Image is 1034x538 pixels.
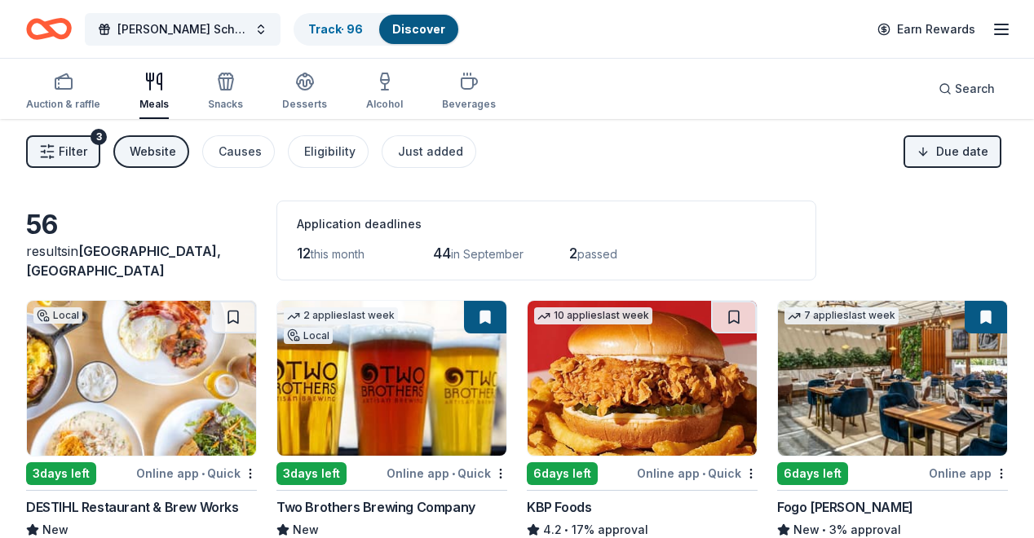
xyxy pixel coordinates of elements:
div: Online app Quick [136,463,257,483]
div: Online app [929,463,1008,483]
span: Search [955,79,995,99]
div: Two Brothers Brewing Company [276,497,475,517]
span: • [201,467,205,480]
span: • [564,523,568,536]
span: passed [577,247,617,261]
img: Image for Two Brothers Brewing Company [277,301,506,456]
div: 6 days left [777,462,848,485]
div: Just added [398,142,463,161]
button: Track· 96Discover [294,13,460,46]
div: Local [33,307,82,324]
button: Desserts [282,65,327,119]
div: Auction & raffle [26,98,100,111]
div: 56 [26,209,257,241]
a: Home [26,10,72,48]
div: 3 days left [276,462,347,485]
button: Due date [904,135,1001,168]
div: 7 applies last week [784,307,899,324]
div: Application deadlines [297,214,796,234]
span: • [702,467,705,480]
span: in [26,243,221,279]
a: Earn Rewards [868,15,985,44]
button: Just added [382,135,476,168]
div: 10 applies last week [534,307,652,324]
div: KBP Foods [527,497,591,517]
div: Local [284,328,333,344]
div: Causes [219,142,262,161]
button: Beverages [442,65,496,119]
span: Filter [59,142,87,161]
div: 3 [91,129,107,145]
span: Due date [936,142,988,161]
div: 3 days left [26,462,96,485]
div: Desserts [282,98,327,111]
div: DESTIHL Restaurant & Brew Works [26,497,239,517]
img: Image for Fogo de Chao [778,301,1007,456]
span: • [452,467,455,480]
button: Eligibility [288,135,369,168]
img: Image for DESTIHL Restaurant & Brew Works [27,301,256,456]
div: Fogo [PERSON_NAME] [777,497,913,517]
button: [PERSON_NAME] Scholarship Fundraiser [85,13,281,46]
button: Meals [139,65,169,119]
div: Eligibility [304,142,356,161]
span: • [822,523,826,536]
div: Snacks [208,98,243,111]
button: Snacks [208,65,243,119]
span: 2 [569,245,577,262]
img: Image for KBP Foods [528,301,757,456]
div: results [26,241,257,280]
button: Causes [202,135,275,168]
div: 6 days left [527,462,598,485]
div: Website [130,142,176,161]
div: Online app Quick [387,463,507,483]
button: Search [926,73,1008,105]
span: [PERSON_NAME] Scholarship Fundraiser [117,20,248,39]
span: 44 [433,245,451,262]
span: [GEOGRAPHIC_DATA], [GEOGRAPHIC_DATA] [26,243,221,279]
div: 2 applies last week [284,307,398,324]
span: 12 [297,245,311,262]
a: Discover [392,22,445,36]
div: Beverages [442,98,496,111]
div: Meals [139,98,169,111]
span: in September [451,247,524,261]
button: Alcohol [366,65,403,119]
span: this month [311,247,365,261]
div: Online app Quick [637,463,758,483]
button: Website [113,135,189,168]
a: Track· 96 [308,22,363,36]
div: Alcohol [366,98,403,111]
button: Filter3 [26,135,100,168]
button: Auction & raffle [26,65,100,119]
